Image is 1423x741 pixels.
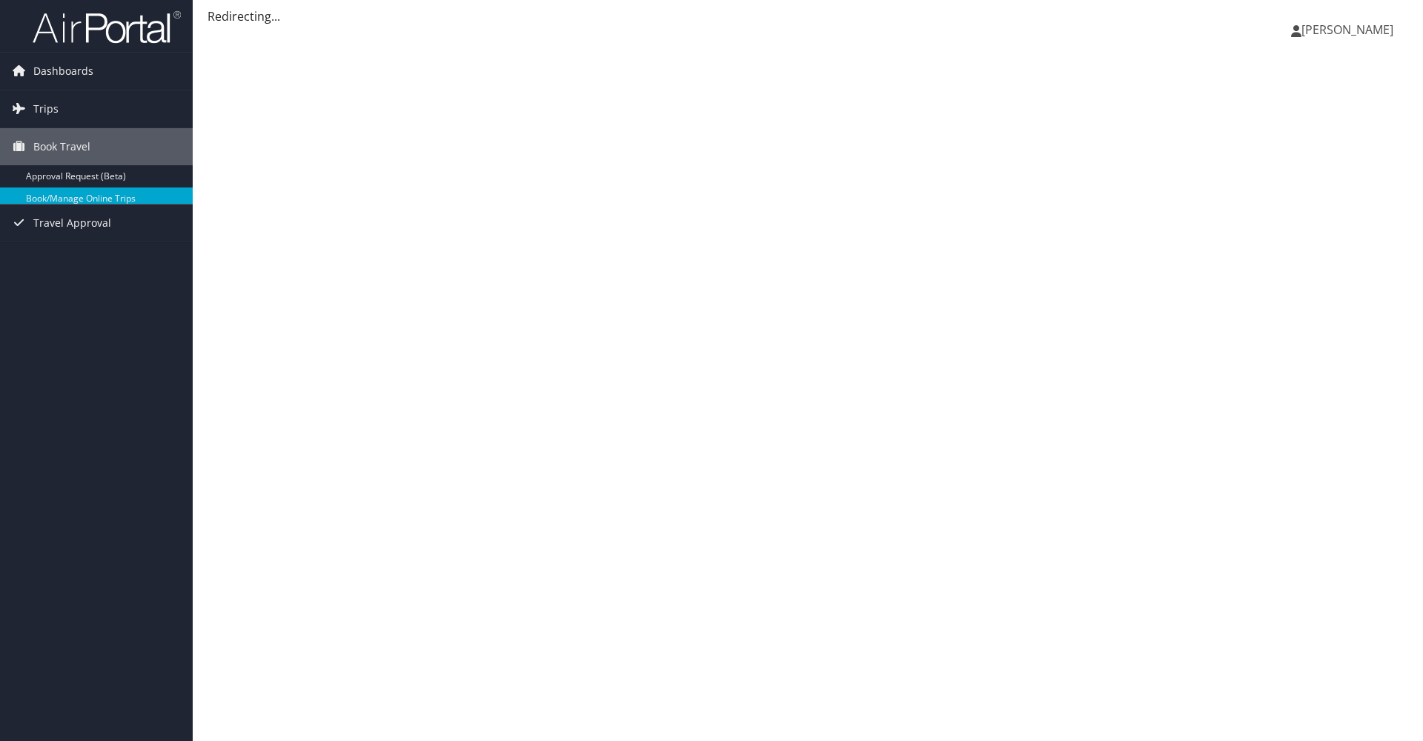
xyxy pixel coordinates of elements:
span: [PERSON_NAME] [1301,21,1393,38]
span: Book Travel [33,128,90,165]
div: Redirecting... [208,7,1408,25]
span: Trips [33,90,59,127]
span: Travel Approval [33,205,111,242]
a: [PERSON_NAME] [1291,7,1408,52]
span: Dashboards [33,53,93,90]
img: airportal-logo.png [33,10,181,44]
